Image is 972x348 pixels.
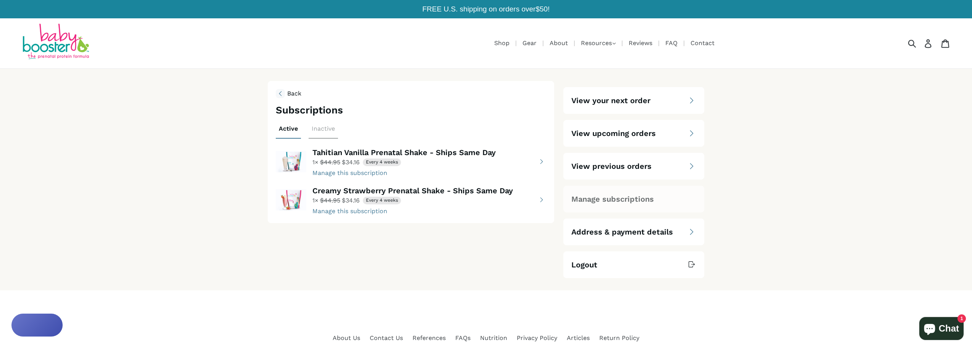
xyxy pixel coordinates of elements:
[599,334,639,342] a: Return Policy
[546,38,572,48] a: About
[571,95,650,106] span: View your next order
[276,104,343,116] span: Subscriptions
[370,334,403,342] a: Contact Us
[917,317,966,342] inbox-online-store-chat: Shopify online store chat
[312,125,335,132] span: Inactive
[21,24,90,61] img: Baby Booster Prenatal Protein Supplements
[287,90,301,97] span: Back
[412,334,446,342] a: References
[279,125,298,132] span: Active
[276,89,301,98] span: Back
[571,227,673,237] span: Address & payment details
[661,38,681,48] a: FAQ
[563,153,704,180] a: View previous orders
[571,194,654,204] span: Manage subscriptions
[571,161,652,172] span: View previous orders
[517,334,557,342] a: Privacy Policy
[11,314,63,337] button: Rewards
[563,219,704,245] a: Address & payment details
[567,334,590,342] a: Articles
[563,251,704,278] a: Logout
[577,37,619,49] button: Resources
[480,334,507,342] a: Nutrition
[563,87,704,114] a: View your next order
[563,120,704,147] a: View upcoming orders
[540,5,548,13] span: 50
[276,124,547,139] div: Filter subscriptions by status
[519,38,540,48] a: Gear
[687,38,718,48] a: Contact
[333,334,360,342] a: About Us
[563,186,704,212] a: Manage subscriptions
[625,38,656,48] a: Reviews
[571,259,597,270] span: Logout
[571,128,656,139] span: View upcoming orders
[490,38,513,48] a: Shop
[455,334,471,342] a: FAQs
[911,35,932,52] input: Search
[535,5,540,13] span: $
